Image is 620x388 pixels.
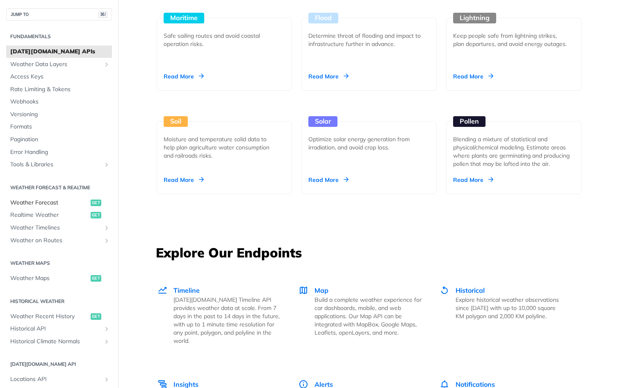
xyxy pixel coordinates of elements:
div: Determine threat of flooding and impact to infrastructure further in advance. [308,32,423,48]
a: Rate Limiting & Tokens [6,83,112,96]
div: Read More [453,72,493,80]
div: Maritime [164,13,204,23]
a: Historical APIShow subpages for Historical API [6,323,112,335]
a: Soil Moisture and temperature solid data to help plan agriculture water consumption and railroads... [153,91,295,194]
span: ⌘/ [98,11,107,18]
span: get [91,212,101,218]
a: Pagination [6,133,112,146]
button: Show subpages for Historical API [103,326,110,332]
a: Map Map Build a complete weather experience for car dashboards, mobile, and web applications. Our... [289,268,431,362]
div: Lightning [453,13,496,23]
div: Moisture and temperature solid data to help plan agriculture water consumption and railroads risks. [164,135,278,160]
span: Historical Climate Normals [10,337,101,346]
img: Timeline [157,285,167,295]
div: Solar [308,116,337,127]
div: Flood [308,13,338,23]
span: Tools & Libraries [10,161,101,169]
a: Tools & LibrariesShow subpages for Tools & Libraries [6,158,112,171]
h2: Historical Weather [6,298,112,305]
span: get [91,313,101,320]
span: Webhooks [10,98,110,106]
p: Build a complete weather experience for car dashboards, mobile, and web applications. Our Map API... [315,296,422,337]
span: Weather Data Layers [10,60,101,69]
span: Timeline [173,286,200,294]
p: Explore historical weather observations since [DATE] with up to 10,000 square KM polygon and 2,00... [456,296,563,320]
span: Locations API [10,375,101,383]
a: Pollen Blending a mixture of statistical and physical/chemical modeling. Estimate areas where pla... [443,91,585,194]
a: Realtime Weatherget [6,209,112,221]
span: Error Handling [10,148,110,156]
span: Realtime Weather [10,211,89,219]
a: Weather Recent Historyget [6,310,112,323]
span: get [91,200,101,206]
div: Soil [164,116,188,127]
span: Formats [10,123,110,131]
button: Show subpages for Weather Timelines [103,225,110,231]
img: Historical [440,285,449,295]
span: Access Keys [10,73,110,81]
span: Weather on Routes [10,236,101,245]
div: Blending a mixture of statistical and physical/chemical modeling. Estimate areas where plants are... [453,135,574,168]
a: Weather Data LayersShow subpages for Weather Data Layers [6,58,112,71]
button: Show subpages for Tools & Libraries [103,161,110,168]
a: Versioning [6,108,112,121]
a: Weather Forecastget [6,197,112,209]
div: Safe sailing routes and avoid coastal operation risks. [164,32,278,48]
button: Show subpages for Weather on Routes [103,237,110,244]
a: Weather TimelinesShow subpages for Weather Timelines [6,222,112,234]
span: Historical [456,286,485,294]
span: Rate Limiting & Tokens [10,85,110,94]
div: Read More [164,176,204,184]
p: [DATE][DOMAIN_NAME] Timeline API provides weather data at scale. From 7 days in the past to 14 da... [173,296,280,345]
span: Weather Maps [10,274,89,282]
span: Map [315,286,328,294]
div: Pollen [453,116,486,127]
div: Read More [308,72,349,80]
a: Webhooks [6,96,112,108]
img: Map [299,285,308,295]
span: Versioning [10,110,110,119]
a: Error Handling [6,146,112,158]
h2: Weather Maps [6,259,112,267]
button: Show subpages for Weather Data Layers [103,61,110,68]
div: Keep people safe from lightning strikes, plan departures, and avoid energy outages. [453,32,568,48]
span: Weather Forecast [10,199,89,207]
a: Weather on RoutesShow subpages for Weather on Routes [6,234,112,247]
span: Historical API [10,325,101,333]
span: Weather Recent History [10,312,89,321]
a: Formats [6,121,112,133]
div: Read More [453,176,493,184]
span: Pagination [10,135,110,144]
div: Read More [164,72,204,80]
button: Show subpages for Locations API [103,376,110,383]
h2: Fundamentals [6,33,112,40]
button: Show subpages for Historical Climate Normals [103,338,110,345]
a: Locations APIShow subpages for Locations API [6,373,112,386]
h2: [DATE][DOMAIN_NAME] API [6,360,112,368]
h2: Weather Forecast & realtime [6,184,112,191]
a: Weather Mapsget [6,272,112,285]
a: Solar Optimize solar energy generation from irradiation, and avoid crop loss. Read More [298,91,440,194]
a: [DATE][DOMAIN_NAME] APIs [6,46,112,58]
div: Optimize solar energy generation from irradiation, and avoid crop loss. [308,135,423,152]
a: Timeline Timeline [DATE][DOMAIN_NAME] Timeline API provides weather data at scale. From 7 days in... [157,268,289,362]
span: Weather Timelines [10,224,101,232]
a: Access Keys [6,71,112,83]
div: Read More [308,176,349,184]
a: Historical Historical Explore historical weather observations since [DATE] with up to 10,000 squa... [431,268,572,362]
a: Historical Climate NormalsShow subpages for Historical Climate Normals [6,335,112,348]
button: JUMP TO⌘/ [6,8,112,21]
h3: Explore Our Endpoints [156,243,582,262]
span: [DATE][DOMAIN_NAME] APIs [10,48,110,56]
span: get [91,275,101,282]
